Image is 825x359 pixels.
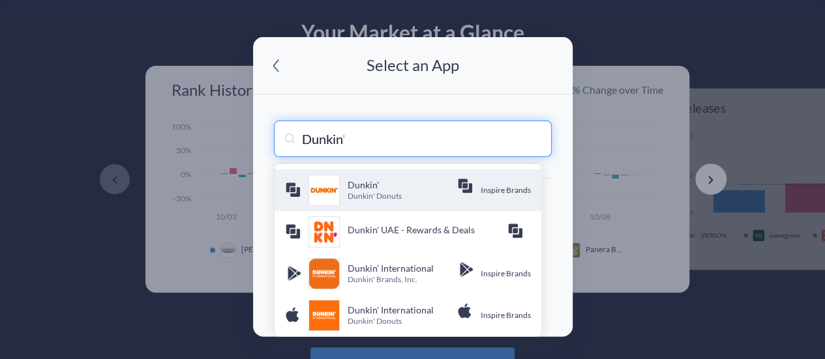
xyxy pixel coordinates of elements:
a: Dunkin' iconDunkin'Dunkin' DonutsInspire Brands [275,169,541,211]
a: Dunkin' UAE - Rewards & Deals iconDunkin' UAE - Rewards & Deals [275,211,541,253]
input: Search for an app [274,121,552,157]
a: Dunkin’ International iconDunkin’ InternationalDunkin' Brands, Inc.Inspire Brands [275,253,541,294]
span: Inspire Brands [480,184,530,194]
div: Dunkin' [308,175,340,206]
ul: menu-options [274,164,542,337]
img: Dunkin' UAE - Rewards & Deals icon [308,216,340,248]
div: Dunkin’ International [308,258,340,289]
div: Dunkin' International [308,300,340,331]
h4: Dunkin' [348,178,457,191]
img: Dunkin’ International icon [308,258,340,289]
p: Dunkin' Donuts [348,191,457,202]
p: Dunkin' Donuts [348,316,457,327]
span: Inspire Brands [480,268,530,278]
span: Inspire Brands [480,309,530,319]
h4: Dunkin' International [348,303,457,316]
img: Dunkin' icon [308,175,340,206]
div: Dunkin' UAE - Rewards & Deals [308,216,340,248]
a: Dunkin' International iconDunkin' InternationalDunkin' DonutsInspire Brands [275,294,541,336]
h4: Dunkin’ International [348,261,457,274]
img: Dunkin' International icon [308,300,340,331]
h4: Dunkin' UAE - Rewards & Deals [348,223,507,236]
p: Dunkin' Brands, Inc. [348,274,457,285]
p: Select an App [367,57,459,74]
